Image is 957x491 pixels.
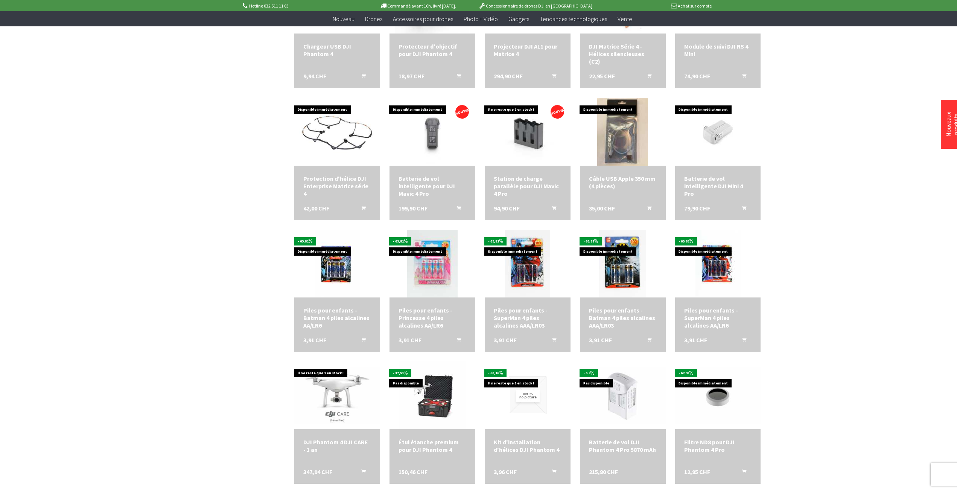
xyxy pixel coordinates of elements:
img: Batterie de vol intelligente pour DJI Mavic 4 Pro [389,99,475,164]
font: 18,97 CHF [399,72,424,80]
a: Protecteur d'objectif pour DJI Phantom 4 18,97 CHF Ajouter au panier [399,43,466,58]
font: DJI Phantom 4 DJI CARE - 1 an [303,438,368,453]
a: Vente [612,11,637,27]
img: Étui étanche premium pour DJI Phantom 4 [399,361,466,429]
font: Piles pour enfants - SuperMan 4 piles alcalines AAA/LR03 [494,306,548,329]
a: Piles pour enfants - Princesse 4 piles alcalines AA/LR6 3,91 CHF Ajouter au panier [399,306,466,329]
button: Ajouter au panier [352,468,370,478]
font: 74,90 CHF [684,72,710,80]
font: Vente [618,15,632,23]
a: Drones [360,11,388,27]
img: Filtre ND8 pour DJI Phantom 4 Pro [675,367,761,424]
a: DJI Phantom 4 DJI CARE - 1 an 347,94 CHF Ajouter au panier [303,438,371,453]
font: Protection d'hélice DJI Enterprise Matrice série 4 [303,175,368,197]
a: Câble USB Apple 350 mm (4 pièces) 35,00 CHF Ajouter au panier [589,175,657,190]
button: Ajouter au panier [352,336,370,346]
font: 3,91 CHF [494,336,517,344]
img: Piles pour enfants - Princesse 4 piles alcalines AA/LR6 [407,230,458,297]
button: Ajouter au panier [543,72,561,82]
font: Piles pour enfants - Batman 4 piles alcalines AA/LR6 [303,306,370,329]
font: 35,00 CHF [589,204,615,212]
font: 3,91 CHF [589,336,612,344]
img: Batterie de vol intelligente DJI Mini 4 Pro [676,98,760,166]
img: Protection d'hélice DJI Enterprise Matrice série 4 [294,105,380,159]
font: Batterie de vol intelligente pour DJI Mavic 4 Pro [399,175,455,197]
font: Protecteur d'objectif pour DJI Phantom 4 [399,43,457,58]
a: Gadgets [503,11,534,27]
button: Ajouter au panier [638,72,656,82]
a: DJI Matrice Série 4 - Hélices silencieuses (C2) 22,95 CHF Ajouter au panier [589,43,657,65]
a: Module de suivi DJI RS 4 Mini 74,90 CHF Ajouter au panier [684,43,752,58]
font: 3,91 CHF [399,336,421,344]
font: Module de suivi DJI RS 4 Mini [684,43,748,58]
button: Ajouter au panier [447,204,466,214]
a: Batterie de vol intelligente pour DJI Mavic 4 Pro 199,90 CHF Ajouter au panier [399,175,466,197]
button: Ajouter au panier [447,336,466,346]
font: Gadgets [508,15,529,23]
font: 94,90 CHF [494,204,520,212]
a: Piles pour enfants - SuperMan 4 piles alcalines AA/LR6 3,91 CHF Ajouter au panier [684,306,752,329]
font: Projecteur DJI AL1 pour Matrice 4 [494,43,557,58]
button: Ajouter au panier [447,72,466,82]
button: Ajouter au panier [733,468,751,478]
font: DJI Matrice Série 4 - Hélices silencieuses (C2) [589,43,644,65]
a: Chargeur USB DJI Phantom 4 9,94 CHF Ajouter au panier [303,43,371,58]
button: Ajouter au panier [638,204,656,214]
font: 3,91 CHF [303,336,326,344]
font: Drones [365,15,382,23]
a: Kit d'installation d'hélices DJI Phantom 4 3,96 CHF Ajouter au panier [494,438,561,453]
font: Accessoires pour drones [393,15,453,23]
font: 199,90 CHF [399,204,428,212]
a: Accessoires pour drones [388,11,458,27]
font: 347,94 CHF [303,468,332,476]
font: Achat sur compte [678,3,712,9]
a: Photo + Vidéo [458,11,503,27]
img: Piles pour enfants - Batman 4 piles alcalines AAA/LR03 [599,230,646,297]
a: Projecteur DJI AL1 pour Matrice 4 294,90 CHF Ajouter au panier [494,43,561,58]
font: 42,00 CHF [303,204,329,212]
button: Ajouter au panier [638,336,656,346]
a: Batterie de vol intelligente DJI Mini 4 Pro 79,90 CHF Ajouter au panier [684,175,752,197]
font: Hotline 032 511 11 03 [249,3,289,9]
font: Piles pour enfants - Batman 4 piles alcalines AAA/LR03 [589,306,655,329]
button: Ajouter au panier [733,72,751,82]
a: Filtre ND8 pour DJI Phantom 4 Pro 12,95 CHF Ajouter au panier [684,438,752,453]
a: Piles pour enfants - Batman 4 piles alcalines AAA/LR03 3,91 CHF Ajouter au panier [589,306,657,329]
button: Ajouter au panier [352,204,370,214]
font: Piles pour enfants - Princesse 4 piles alcalines AA/LR6 [399,306,452,329]
a: Piles pour enfants - SuperMan 4 piles alcalines AAA/LR03 3,91 CHF Ajouter au panier [494,306,561,329]
font: 79,90 CHF [684,204,710,212]
font: Nouveau [333,15,355,23]
img: Piles pour enfants - Batman 4 piles alcalines AA/LR6 [315,230,360,297]
a: Piles pour enfants - Batman 4 piles alcalines AA/LR6 3,91 CHF Ajouter au panier [303,306,371,329]
button: Ajouter au panier [543,336,561,346]
font: 3,96 CHF [494,468,517,476]
font: Filtre ND8 pour DJI Phantom 4 Pro [684,438,735,453]
button: Ajouter au panier [543,204,561,214]
a: Nouveau [327,11,360,27]
font: 12,95 CHF [684,468,710,476]
font: 215,80 CHF [589,468,618,476]
font: Chargeur USB DJI Phantom 4 [303,43,351,58]
font: Commandé avant 16h, livré [DATE]. [387,3,456,9]
button: Ajouter au panier [543,468,561,478]
font: 22,95 CHF [589,72,615,80]
font: 150,46 CHF [399,468,428,476]
img: Câble USB Apple 350 mm (4 pièces) [597,98,648,166]
img: Batterie de vol DJI Phantom 4 Pro 5870 mAh [580,367,666,424]
font: Kit d'installation d'hélices DJI Phantom 4 [494,438,559,453]
font: Photo + Vidéo [464,15,498,23]
img: Piles pour enfants - SuperMan 4 piles alcalines AA/LR6 [695,230,741,297]
button: Ajouter au panier [352,72,370,82]
a: Étui étanche premium pour DJI Phantom 4 150,46 CHF [399,438,466,453]
font: 294,90 CHF [494,72,523,80]
img: DJI Phantom 4 DJI CARE - 1 an [294,367,380,424]
font: Station de charge parallèle pour DJI Mavic 4 Pro [494,175,559,197]
img: Piles pour enfants - SuperMan 4 piles alcalines AAA/LR03 [505,230,550,297]
font: Batterie de vol intelligente DJI Mini 4 Pro [684,175,743,197]
font: 9,94 CHF [303,72,326,80]
font: Piles pour enfants - SuperMan 4 piles alcalines AA/LR6 [684,306,738,329]
a: Station de charge parallèle pour DJI Mavic 4 Pro 94,90 CHF Ajouter au panier [494,175,561,197]
button: Ajouter au panier [733,204,751,214]
font: Batterie de vol DJI Phantom 4 Pro 5870 mAh [589,438,656,453]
